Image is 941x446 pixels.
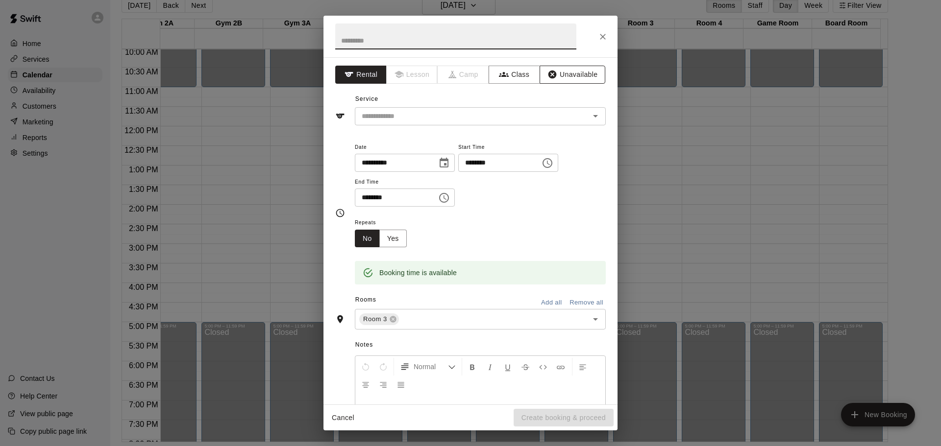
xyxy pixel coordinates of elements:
[438,66,489,84] span: Camps can only be created in the Services page
[552,358,569,376] button: Insert Link
[355,216,415,230] span: Repeats
[434,153,454,173] button: Choose date, selected date is Aug 31, 2025
[574,358,591,376] button: Left Align
[393,376,409,393] button: Justify Align
[379,264,457,282] div: Booking time is available
[335,314,345,324] svg: Rooms
[594,28,612,46] button: Close
[387,66,438,84] span: Lessons must be created in the Services page first
[355,337,606,353] span: Notes
[535,358,551,376] button: Insert Code
[375,358,392,376] button: Redo
[355,176,455,189] span: End Time
[567,295,606,310] button: Remove all
[414,362,448,372] span: Normal
[335,111,345,121] svg: Service
[355,230,380,248] button: No
[359,313,399,325] div: Room 3
[540,66,605,84] button: Unavailable
[357,358,374,376] button: Undo
[396,358,460,376] button: Formatting Options
[355,95,378,102] span: Service
[517,358,534,376] button: Format Strikethrough
[335,208,345,218] svg: Timing
[355,230,407,248] div: outlined button group
[458,141,558,154] span: Start Time
[335,66,387,84] button: Rental
[355,141,455,154] span: Date
[464,358,481,376] button: Format Bold
[499,358,516,376] button: Format Underline
[434,188,454,208] button: Choose time, selected time is 1:00 PM
[589,109,602,123] button: Open
[355,296,376,303] span: Rooms
[589,312,602,326] button: Open
[327,409,359,427] button: Cancel
[482,358,498,376] button: Format Italics
[538,153,557,173] button: Choose time, selected time is 12:30 PM
[357,376,374,393] button: Center Align
[375,376,392,393] button: Right Align
[359,314,391,324] span: Room 3
[536,295,567,310] button: Add all
[379,230,407,248] button: Yes
[489,66,540,84] button: Class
